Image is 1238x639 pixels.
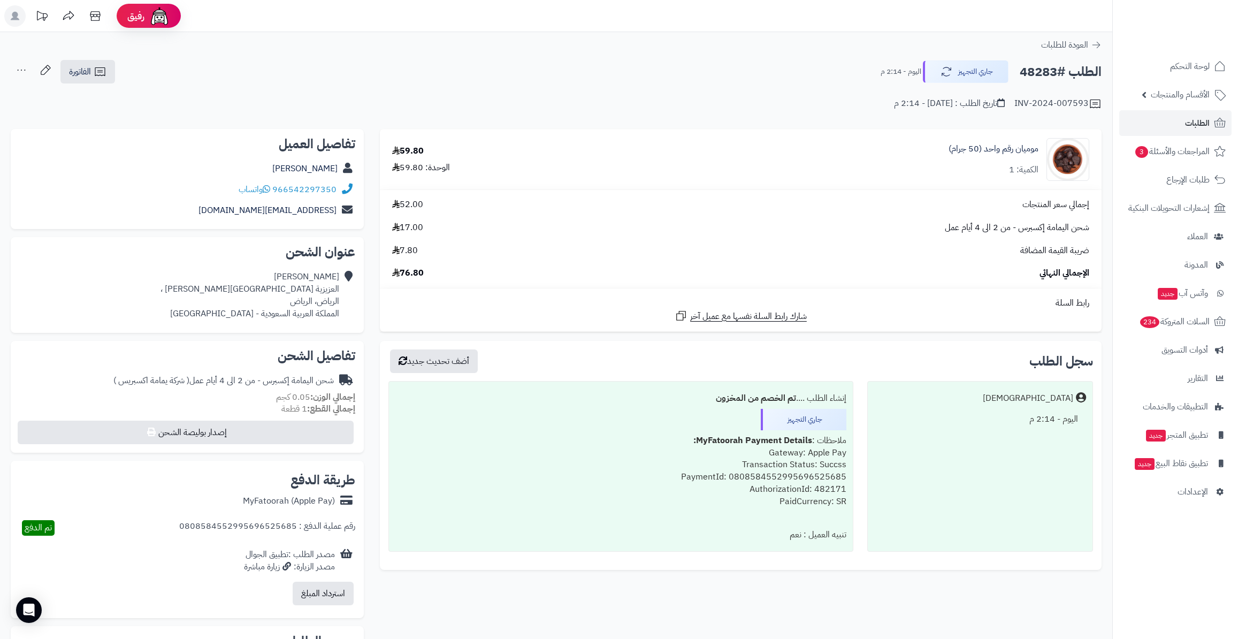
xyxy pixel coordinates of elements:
[19,246,355,258] h2: عنوان الشحن
[761,409,846,430] div: جاري التجهيز
[384,297,1097,309] div: رابط السلة
[945,222,1089,234] span: شحن اليمامة إكسبرس - من 2 الى 4 أيام عمل
[272,162,338,175] a: [PERSON_NAME]
[1119,139,1232,164] a: المراجعات والأسئلة3
[243,495,335,507] div: MyFatoorah (Apple Pay)
[1139,314,1210,329] span: السلات المتروكة
[1020,245,1089,257] span: ضريبة القيمة المضافة
[113,375,334,387] div: شحن اليمامة إكسبرس - من 2 الى 4 أيام عمل
[1158,288,1178,300] span: جديد
[390,349,478,373] button: أضف تحديث جديد
[1119,195,1232,221] a: إشعارات التحويلات البنكية
[25,521,52,534] span: تم الدفع
[1119,479,1232,505] a: الإعدادات
[307,402,355,415] strong: إجمالي القطع:
[1119,224,1232,249] a: العملاء
[1022,199,1089,211] span: إجمالي سعر المنتجات
[392,145,424,157] div: 59.80
[675,309,807,323] a: شارك رابط السلة نفسها مع عميل آخر
[693,434,812,447] b: MyFatoorah Payment Details:
[1145,428,1208,443] span: تطبيق المتجر
[244,561,335,573] div: مصدر الزيارة: زيارة مباشرة
[1135,146,1148,158] span: 3
[272,183,337,196] a: 966542297350
[923,60,1008,83] button: جاري التجهيز
[1157,286,1208,301] span: وآتس آب
[1166,172,1210,187] span: طلبات الإرجاع
[1040,267,1089,279] span: الإجمالي النهائي
[392,222,423,234] span: 17.00
[281,402,355,415] small: 1 قطعة
[198,204,337,217] a: [EMAIL_ADDRESS][DOMAIN_NAME]
[1119,451,1232,476] a: تطبيق نقاط البيعجديد
[276,391,355,404] small: 0.05 كجم
[1161,343,1208,357] span: أدوات التسويق
[874,409,1086,430] div: اليوم - 2:14 م
[983,392,1073,405] div: [DEMOGRAPHIC_DATA]
[1188,371,1208,386] span: التقارير
[1187,229,1208,244] span: العملاء
[113,374,189,387] span: ( شركة يمامة اكسبريس )
[310,391,355,404] strong: إجمالي الوزن:
[1184,257,1208,272] span: المدونة
[19,138,355,150] h2: تفاصيل العميل
[1135,458,1155,470] span: جديد
[949,143,1038,155] a: موميان رقم واحد (50 جرام)
[179,520,355,536] div: رقم عملية الدفع : 0808584552995696525685
[1119,280,1232,306] a: وآتس آبجديد
[395,430,846,524] div: ملاحظات : Gateway: Apple Pay Transaction Status: Succss PaymentId: 0808584552995696525685 Authori...
[239,183,270,196] a: واتساب
[60,60,115,83] a: الفاتورة
[1140,316,1159,328] span: 234
[395,388,846,409] div: إنشاء الطلب ....
[881,66,921,77] small: اليوم - 2:14 م
[161,271,339,319] div: [PERSON_NAME] العزيزية [GEOGRAPHIC_DATA][PERSON_NAME] ، الرياض، الرياض المملكة العربية السعودية -...
[1119,337,1232,363] a: أدوات التسويق
[69,65,91,78] span: الفاتورة
[1014,97,1102,110] div: INV-2024-007593
[1146,430,1166,442] span: جديد
[1134,456,1208,471] span: تطبيق نقاط البيع
[690,310,807,323] span: شارك رابط السلة نفسها مع عميل آخر
[244,549,335,573] div: مصدر الطلب :تطبيق الجوال
[392,245,418,257] span: 7.80
[293,582,354,605] button: استرداد المبلغ
[392,162,450,174] div: الوحدة: 59.80
[894,97,1005,110] div: تاريخ الطلب : [DATE] - 2:14 م
[1119,252,1232,278] a: المدونة
[19,349,355,362] h2: تفاصيل الشحن
[1170,59,1210,74] span: لوحة التحكم
[1119,167,1232,193] a: طلبات الإرجاع
[1020,61,1102,83] h2: الطلب #48283
[18,421,354,444] button: إصدار بوليصة الشحن
[1128,201,1210,216] span: إشعارات التحويلات البنكية
[392,267,424,279] span: 76.80
[1119,366,1232,391] a: التقارير
[1119,422,1232,448] a: تطبيق المتجرجديد
[28,5,55,29] a: تحديثات المنصة
[1119,394,1232,420] a: التطبيقات والخدمات
[291,474,355,486] h2: طريقة الدفع
[127,10,144,22] span: رفيق
[395,524,846,545] div: تنبيه العميل : نعم
[1041,39,1088,51] span: العودة للطلبات
[1185,116,1210,131] span: الطلبات
[1029,355,1093,368] h3: سجل الطلب
[1009,164,1038,176] div: الكمية: 1
[1119,309,1232,334] a: السلات المتروكة234
[149,5,170,27] img: ai-face.png
[1134,144,1210,159] span: المراجعات والأسئلة
[1178,484,1208,499] span: الإعدادات
[1047,138,1089,181] img: 1633635488-Shilajit-90x90.jpg
[1165,27,1228,50] img: logo-2.png
[16,597,42,623] div: Open Intercom Messenger
[1151,87,1210,102] span: الأقسام والمنتجات
[1041,39,1102,51] a: العودة للطلبات
[716,392,796,405] b: تم الخصم من المخزون
[392,199,423,211] span: 52.00
[1119,54,1232,79] a: لوحة التحكم
[1143,399,1208,414] span: التطبيقات والخدمات
[1119,110,1232,136] a: الطلبات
